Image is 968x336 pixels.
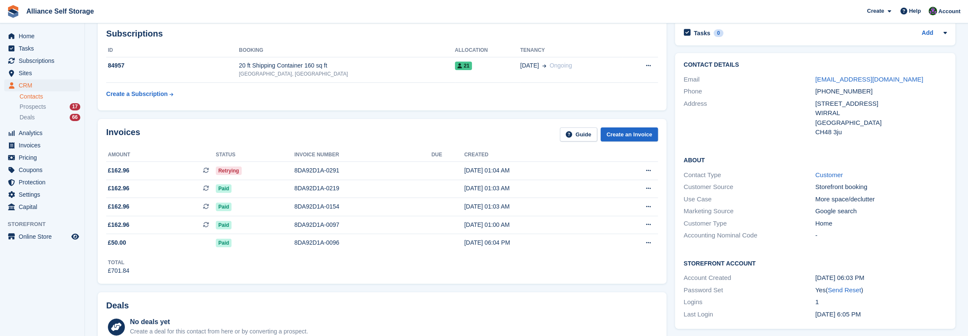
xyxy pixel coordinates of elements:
a: menu [4,164,80,176]
span: Tasks [19,42,70,54]
span: £50.00 [108,238,126,247]
div: [STREET_ADDRESS] [815,99,947,109]
time: 2025-05-07 17:05:05 UTC [815,311,861,318]
div: 1 [815,297,947,307]
span: Protection [19,176,70,188]
a: Alliance Self Storage [23,4,97,18]
th: Allocation [455,44,520,57]
th: ID [106,44,239,57]
h2: Deals [106,301,129,311]
div: 66 [70,114,80,121]
h2: About [683,155,947,164]
a: Prospects 17 [20,102,80,111]
div: 8DA92D1A-0154 [294,202,432,211]
th: Tenancy [520,44,623,57]
div: 8DA92D1A-0219 [294,184,432,193]
div: Logins [683,297,815,307]
span: Home [19,30,70,42]
th: Created [464,148,604,162]
span: Create [867,7,884,15]
div: WIRRAL [815,108,947,118]
div: Total [108,259,130,266]
div: Create a deal for this contact from here or by converting a prospect. [130,327,308,336]
div: [DATE] 01:00 AM [464,220,604,229]
a: Customer [815,171,843,178]
th: Booking [239,44,454,57]
a: menu [4,189,80,200]
div: Customer Type [683,219,815,229]
div: Home [815,219,947,229]
span: Account [938,7,960,16]
h2: Tasks [694,29,710,37]
div: 0 [714,29,723,37]
img: Romilly Norton [928,7,937,15]
a: menu [4,152,80,164]
div: Account Created [683,273,815,283]
div: Create a Subscription [106,90,168,99]
h2: Invoices [106,127,140,141]
span: Storefront [8,220,85,229]
span: Pricing [19,152,70,164]
a: menu [4,201,80,213]
a: Create a Subscription [106,86,173,102]
a: Guide [560,127,597,141]
span: Paid [216,221,231,229]
th: Status [216,148,294,162]
div: Password Set [683,285,815,295]
span: Online Store [19,231,70,243]
th: Due [432,148,464,162]
th: Invoice number [294,148,432,162]
div: [DATE] 06:04 PM [464,238,604,247]
div: Google search [815,206,947,216]
a: menu [4,139,80,151]
span: Retrying [216,167,242,175]
a: Contacts [20,93,80,101]
a: menu [4,127,80,139]
div: Email [683,75,815,85]
div: 8DA92D1A-0096 [294,238,432,247]
a: menu [4,30,80,42]
span: £162.96 [108,184,130,193]
div: [DATE] 01:03 AM [464,202,604,211]
h2: Storefront Account [683,259,947,267]
span: Paid [216,184,231,193]
span: Settings [19,189,70,200]
span: Coupons [19,164,70,176]
div: Marketing Source [683,206,815,216]
div: Address [683,99,815,137]
span: £162.96 [108,202,130,211]
h2: Contact Details [683,62,947,68]
a: Preview store [70,232,80,242]
div: [GEOGRAPHIC_DATA], [GEOGRAPHIC_DATA] [239,70,454,78]
a: [EMAIL_ADDRESS][DOMAIN_NAME] [815,76,923,83]
a: menu [4,79,80,91]
div: Yes [815,285,947,295]
div: 8DA92D1A-0291 [294,166,432,175]
div: More space/declutter [815,195,947,204]
div: - [815,231,947,240]
span: Analytics [19,127,70,139]
span: Capital [19,201,70,213]
div: [DATE] 01:03 AM [464,184,604,193]
a: Create an Invoice [601,127,658,141]
div: £701.84 [108,266,130,275]
div: Use Case [683,195,815,204]
div: 8DA92D1A-0097 [294,220,432,229]
span: [DATE] [520,61,539,70]
th: Amount [106,148,216,162]
a: Deals 66 [20,113,80,122]
div: 84957 [106,61,239,70]
span: Invoices [19,139,70,151]
span: Deals [20,113,35,121]
span: ( ) [826,286,863,294]
div: Last Login [683,310,815,319]
a: Send Reset [828,286,861,294]
span: 21 [455,62,472,70]
a: menu [4,176,80,188]
div: Contact Type [683,170,815,180]
div: 20 ft Shipping Container 160 sq ft [239,61,454,70]
span: Subscriptions [19,55,70,67]
div: 17 [70,103,80,110]
span: £162.96 [108,220,130,229]
div: Customer Source [683,182,815,192]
